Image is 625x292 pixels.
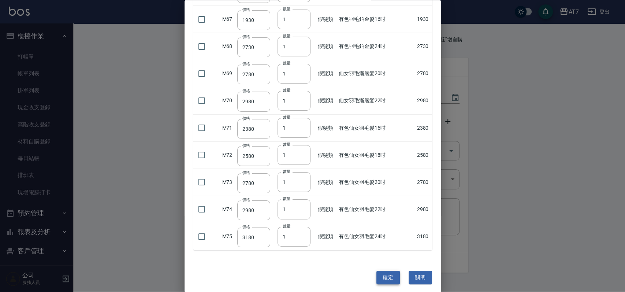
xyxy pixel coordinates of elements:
label: 價格 [242,7,250,12]
td: M69 [220,60,236,87]
td: 有色仙女羽毛髮24吋 [337,223,415,250]
td: 假髮類 [316,114,337,141]
label: 數量 [283,87,290,93]
td: 有色仙女羽毛髮22吋 [337,196,415,223]
td: M74 [220,196,236,223]
label: 數量 [283,33,290,38]
td: 2980 [415,196,432,223]
label: 數量 [283,223,290,229]
td: 2380 [415,114,432,141]
td: M72 [220,141,236,169]
label: 數量 [283,60,290,66]
td: M68 [220,33,236,60]
td: 假髮類 [316,5,337,33]
td: 假髮類 [316,196,337,223]
td: 仙女羽毛漸層髮20吋 [337,60,415,87]
td: 2780 [415,169,432,196]
td: 假髮類 [316,141,337,169]
button: 關閉 [409,271,432,284]
td: M71 [220,114,236,141]
td: M73 [220,169,236,196]
td: 假髮類 [316,60,337,87]
td: 假髮類 [316,223,337,250]
td: 有色羽毛鉑金髮24吋 [337,33,415,60]
label: 數量 [283,169,290,174]
label: 價格 [242,88,250,94]
td: 2780 [415,60,432,87]
td: 2980 [415,87,432,114]
td: 3180 [415,223,432,250]
td: 假髮類 [316,33,337,60]
label: 數量 [283,142,290,147]
td: 有色羽毛鉑金髮16吋 [337,5,415,33]
button: 確定 [376,271,400,284]
td: 1930 [415,5,432,33]
td: M70 [220,87,236,114]
td: 有色仙女羽毛髮20吋 [337,169,415,196]
label: 價格 [242,197,250,202]
td: 2580 [415,141,432,169]
td: 假髮類 [316,169,337,196]
td: 仙女羽毛漸層髮22吋 [337,87,415,114]
td: M67 [220,5,236,33]
td: 2730 [415,33,432,60]
td: M75 [220,223,236,250]
label: 價格 [242,224,250,230]
label: 價格 [242,34,250,40]
label: 價格 [242,143,250,148]
td: 有色仙女羽毛髮16吋 [337,114,415,141]
label: 數量 [283,6,290,11]
label: 價格 [242,170,250,175]
td: 假髮類 [316,87,337,114]
td: 有色仙女羽毛髮18吋 [337,141,415,169]
label: 價格 [242,61,250,67]
label: 數量 [283,115,290,120]
label: 價格 [242,115,250,121]
label: 數量 [283,196,290,202]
